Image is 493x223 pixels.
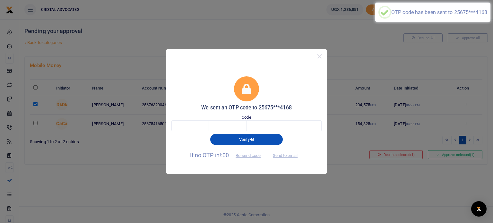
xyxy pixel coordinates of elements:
button: Close [315,52,324,61]
h5: We sent an OTP code to 25675***4168 [171,105,322,111]
label: Code [242,114,251,121]
div: Open Intercom Messenger [471,201,487,217]
span: !:00 [220,152,229,159]
span: If no OTP in [190,152,266,159]
button: Verify [210,134,283,145]
div: OTP code has been sent to 25675***4168 [391,9,487,15]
